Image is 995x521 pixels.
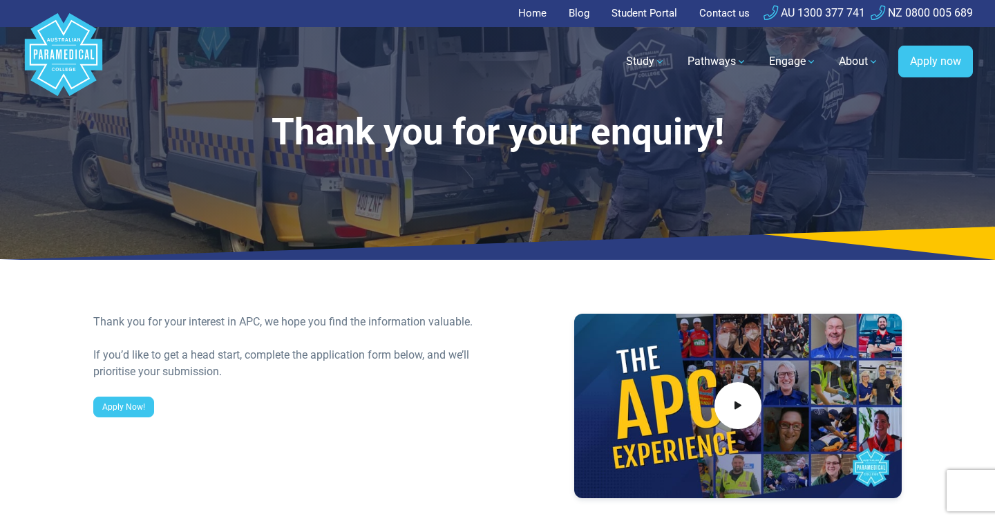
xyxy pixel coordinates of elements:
div: Thank you for your interest in APC, we hope you find the information valuable. [93,314,489,330]
a: Australian Paramedical College [22,27,105,97]
a: Apply Now! [93,397,154,417]
div: If you’d like to get a head start, complete the application form below, and we’ll prioritise your... [93,347,489,380]
a: About [831,42,887,81]
a: Study [618,42,674,81]
h1: Thank you for your enquiry! [93,111,902,154]
a: NZ 0800 005 689 [871,6,973,19]
a: Apply now [898,46,973,77]
a: AU 1300 377 741 [764,6,865,19]
a: Engage [761,42,825,81]
a: Pathways [679,42,755,81]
